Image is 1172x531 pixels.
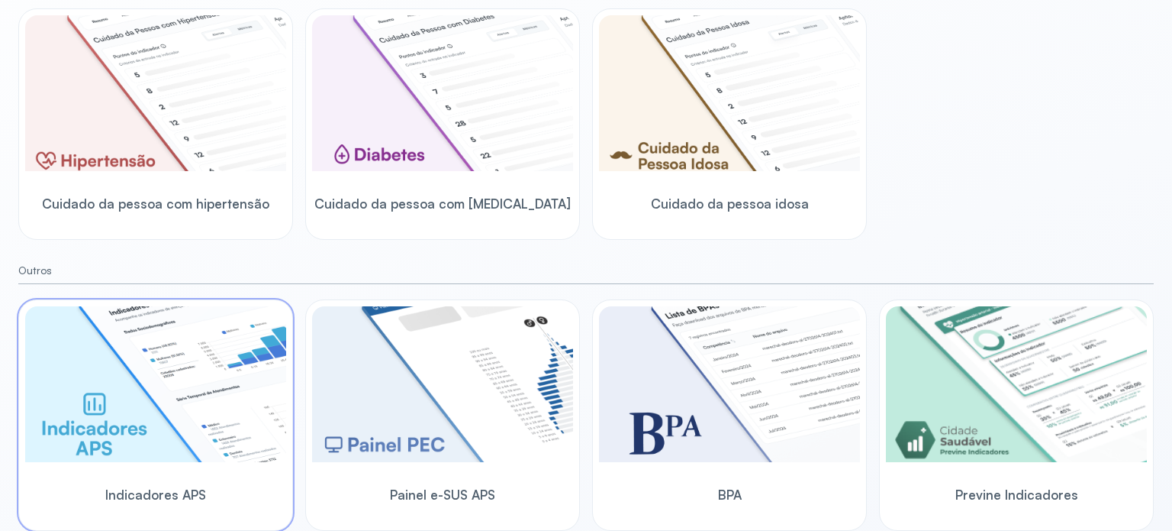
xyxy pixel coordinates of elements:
img: pec-panel.png [312,306,573,462]
span: BPA [718,487,742,503]
img: aps-indicators.png [25,306,286,462]
img: previne-brasil.png [886,306,1147,462]
span: Previne Indicadores [955,487,1078,503]
small: Outros [18,264,1154,277]
span: Cuidado da pessoa com [MEDICAL_DATA] [314,196,571,212]
img: diabetics.png [312,15,573,171]
span: Indicadores APS [105,487,206,503]
img: elderly.png [599,15,860,171]
span: Cuidado da pessoa idosa [651,196,809,212]
img: hypertension.png [25,15,286,171]
img: bpa.png [599,306,860,462]
span: Cuidado da pessoa com hipertensão [42,196,269,212]
span: Painel e-SUS APS [390,487,495,503]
